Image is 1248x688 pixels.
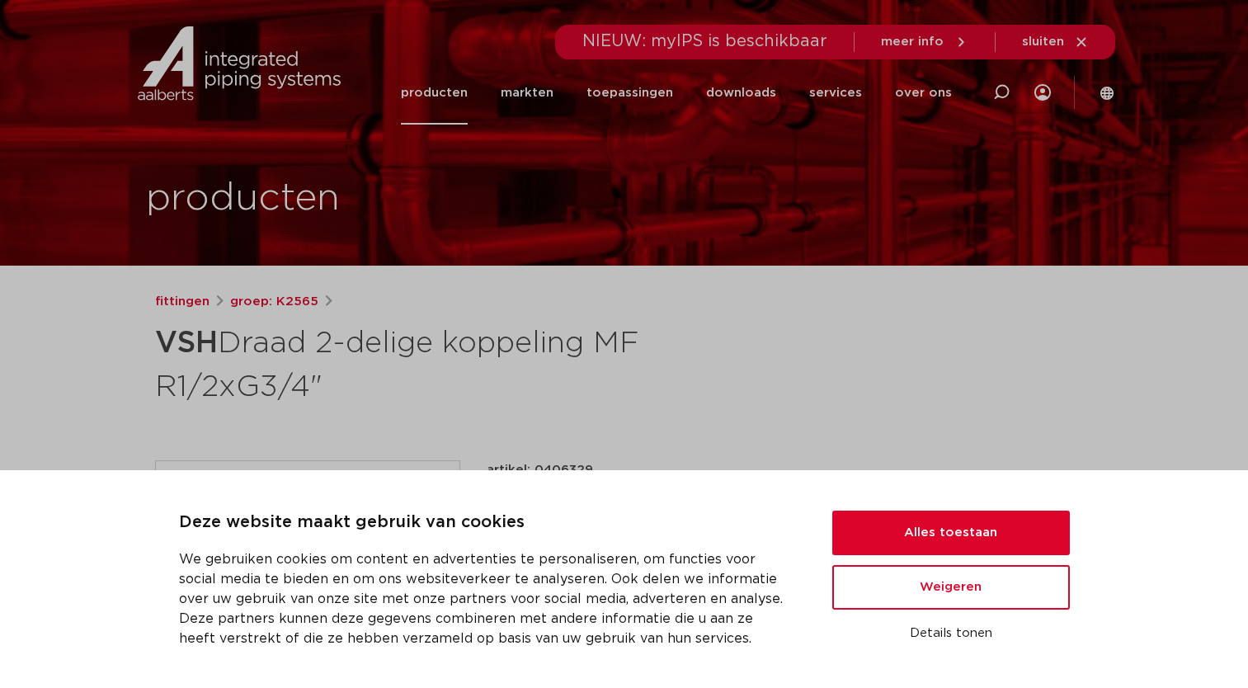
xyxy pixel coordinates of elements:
a: producten [401,61,468,125]
span: meer info [881,35,944,48]
button: Alles toestaan [832,511,1070,555]
a: fittingen [155,292,210,312]
a: toepassingen [586,61,673,125]
p: Deze website maakt gebruik van cookies [179,510,793,536]
span: NIEUW: myIPS is beschikbaar [582,33,827,49]
a: downloads [706,61,776,125]
p: artikel: 0406329 [487,460,593,480]
a: over ons [895,61,952,125]
button: Weigeren [832,565,1070,610]
strong: VSH [155,328,218,358]
a: meer info [881,35,968,49]
button: Details tonen [832,620,1070,648]
a: services [809,61,862,125]
a: groep: K2565 [230,292,318,312]
a: sluiten [1022,35,1089,49]
nav: Menu [401,61,952,125]
span: sluiten [1022,35,1064,48]
h1: producten [146,172,340,225]
h1: Draad 2-delige koppeling MF R1/2xG3/4" [155,318,775,408]
p: We gebruiken cookies om content en advertenties te personaliseren, om functies voor social media ... [179,549,793,648]
a: markten [501,61,553,125]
